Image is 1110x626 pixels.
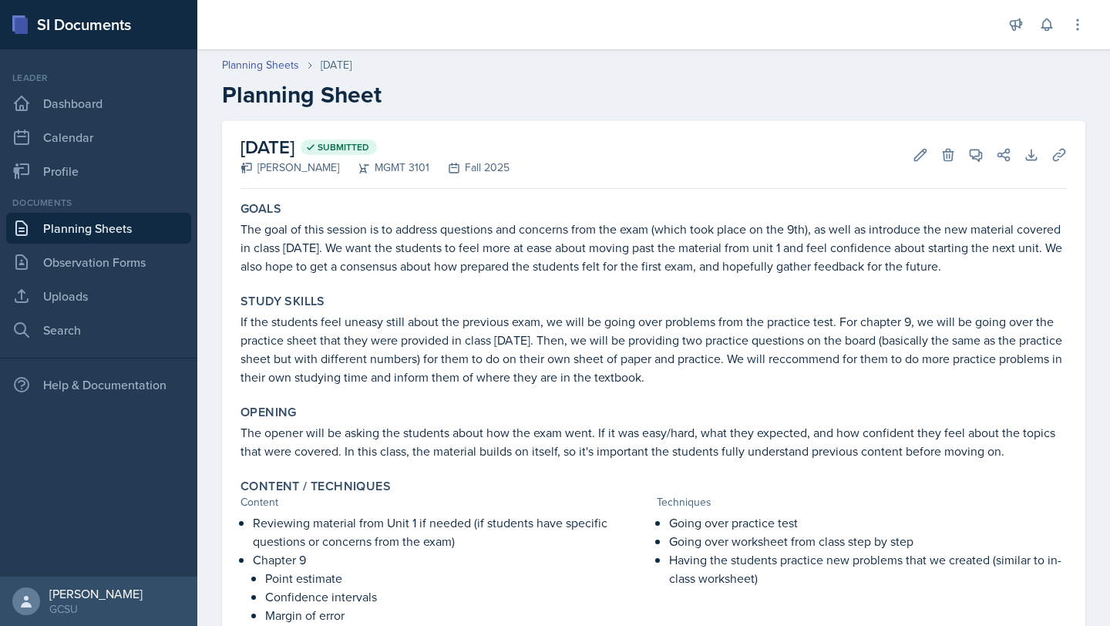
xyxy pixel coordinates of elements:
span: Submitted [318,141,369,153]
div: [PERSON_NAME] [240,160,339,176]
label: Goals [240,201,281,217]
div: Fall 2025 [429,160,510,176]
div: Help & Documentation [6,369,191,400]
p: If the students feel uneasy still about the previous exam, we will be going over problems from th... [240,312,1067,386]
div: Leader [6,71,191,85]
h2: Planning Sheet [222,81,1085,109]
div: Content [240,494,651,510]
p: Confidence intervals [265,587,651,606]
a: Planning Sheets [6,213,191,244]
a: Planning Sheets [222,57,299,73]
a: Calendar [6,122,191,153]
a: Dashboard [6,88,191,119]
p: The goal of this session is to address questions and concerns from the exam (which took place on ... [240,220,1067,275]
p: Margin of error [265,606,651,624]
p: Going over practice test [669,513,1067,532]
div: [DATE] [321,57,351,73]
p: Reviewing material from Unit 1 if needed (if students have specific questions or concerns from th... [253,513,651,550]
label: Opening [240,405,297,420]
label: Content / Techniques [240,479,391,494]
div: [PERSON_NAME] [49,586,143,601]
p: The opener will be asking the students about how the exam went. If it was easy/hard, what they ex... [240,423,1067,460]
a: Observation Forms [6,247,191,278]
div: Documents [6,196,191,210]
p: Going over worksheet from class step by step [669,532,1067,550]
p: Point estimate [265,569,651,587]
label: Study Skills [240,294,325,309]
a: Uploads [6,281,191,311]
div: Techniques [657,494,1067,510]
a: Profile [6,156,191,187]
a: Search [6,315,191,345]
div: MGMT 3101 [339,160,429,176]
h2: [DATE] [240,133,510,161]
p: Chapter 9 [253,550,651,569]
p: Having the students practice new problems that we created (similar to in-class worksheet) [669,550,1067,587]
div: GCSU [49,601,143,617]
